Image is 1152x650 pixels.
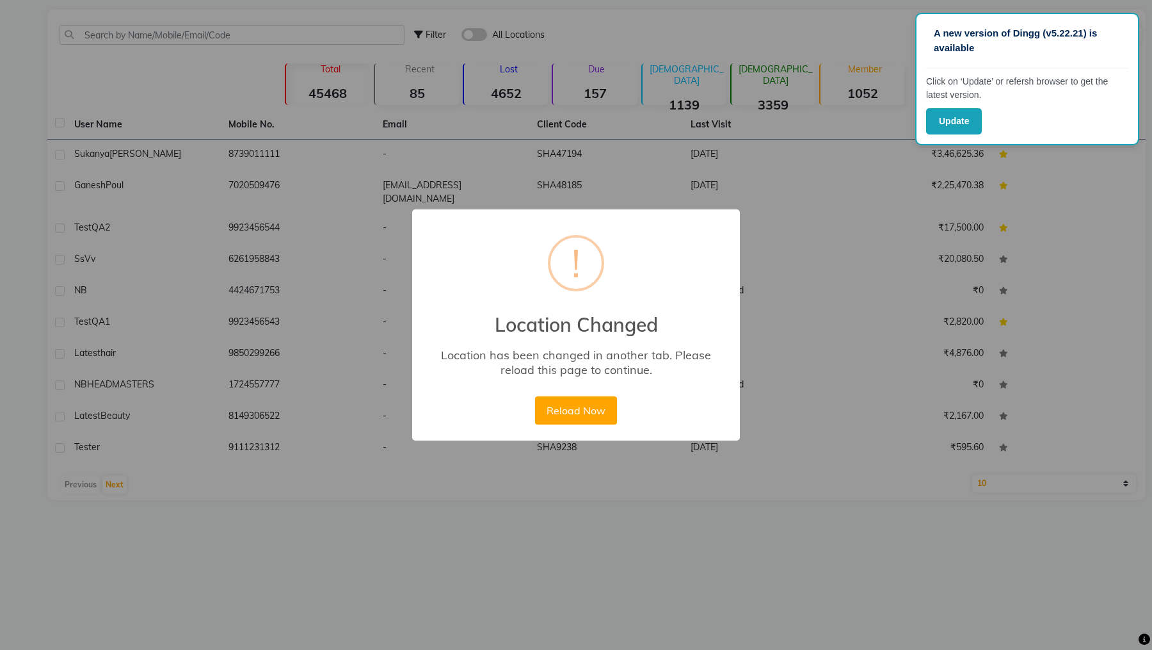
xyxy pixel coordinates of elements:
[572,238,580,289] div: !
[412,298,740,336] h2: Location Changed
[535,396,616,425] button: Reload Now
[926,75,1128,102] p: Click on ‘Update’ or refersh browser to get the latest version.
[926,108,982,134] button: Update
[934,26,1121,55] p: A new version of Dingg (v5.22.21) is available
[431,348,721,377] div: Location has been changed in another tab. Please reload this page to continue.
